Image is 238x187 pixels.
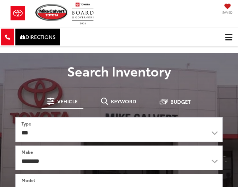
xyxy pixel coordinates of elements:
span: Keyword [111,99,136,104]
h3: Search Inventory [5,64,233,78]
label: Make [21,149,33,155]
button: Click to show site navigation [219,28,238,46]
label: Type [21,120,31,127]
a: Directions [15,28,60,46]
span: Vehicle [57,99,78,104]
label: Model [21,177,35,183]
span: Saved [222,10,233,15]
a: My Saved Vehicles [222,6,233,15]
img: Toyota [5,3,30,24]
img: Mike Calvert Toyota [35,4,72,21]
span: Budget [170,99,191,104]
